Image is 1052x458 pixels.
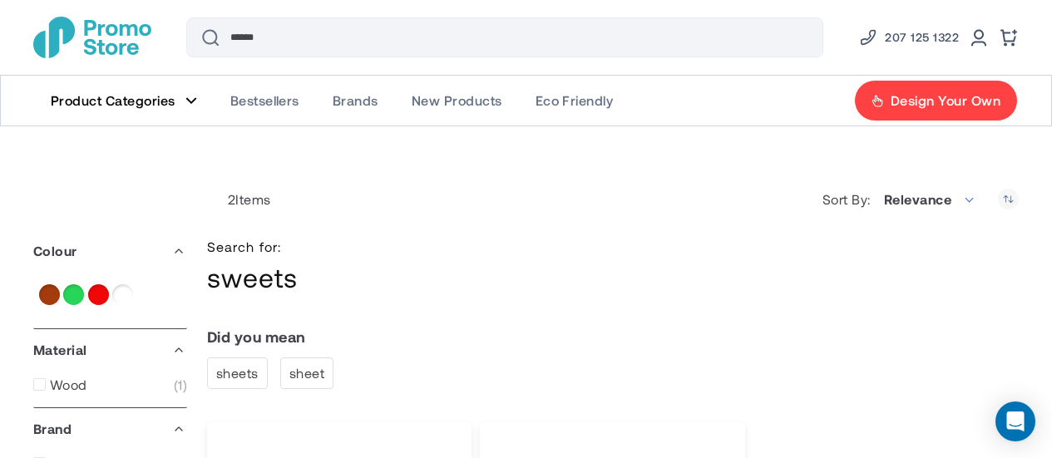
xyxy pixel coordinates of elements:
[207,328,1019,345] dt: Did you mean
[207,239,299,255] span: Search for:
[228,191,235,207] span: 2
[333,92,378,109] span: Brands
[207,191,271,208] p: Items
[884,191,951,207] span: Relevance
[33,377,187,393] a: Wood 1
[536,92,614,109] span: Eco Friendly
[33,329,187,371] div: Material
[39,284,60,305] a: Brown
[207,239,299,295] h1: sweets
[51,92,175,109] span: Product Categories
[891,92,1000,109] span: Design Your Own
[63,284,84,305] a: Green
[885,27,959,47] span: 207 125 1322
[112,284,133,305] a: White
[33,17,151,58] img: Promotional Merchandise
[207,357,268,389] a: sheets
[174,377,187,393] span: 1
[230,92,299,109] span: Bestsellers
[33,230,187,272] div: Colour
[33,408,187,450] div: Brand
[412,92,502,109] span: New Products
[33,17,151,58] a: store logo
[88,284,109,305] a: Red
[280,357,333,389] a: sheet
[822,191,875,208] label: Sort By
[50,377,87,393] span: Wood
[998,189,1019,209] a: Set Ascending Direction
[995,401,1035,441] div: Open Intercom Messenger
[875,183,985,216] span: Relevance
[858,27,959,47] a: Phone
